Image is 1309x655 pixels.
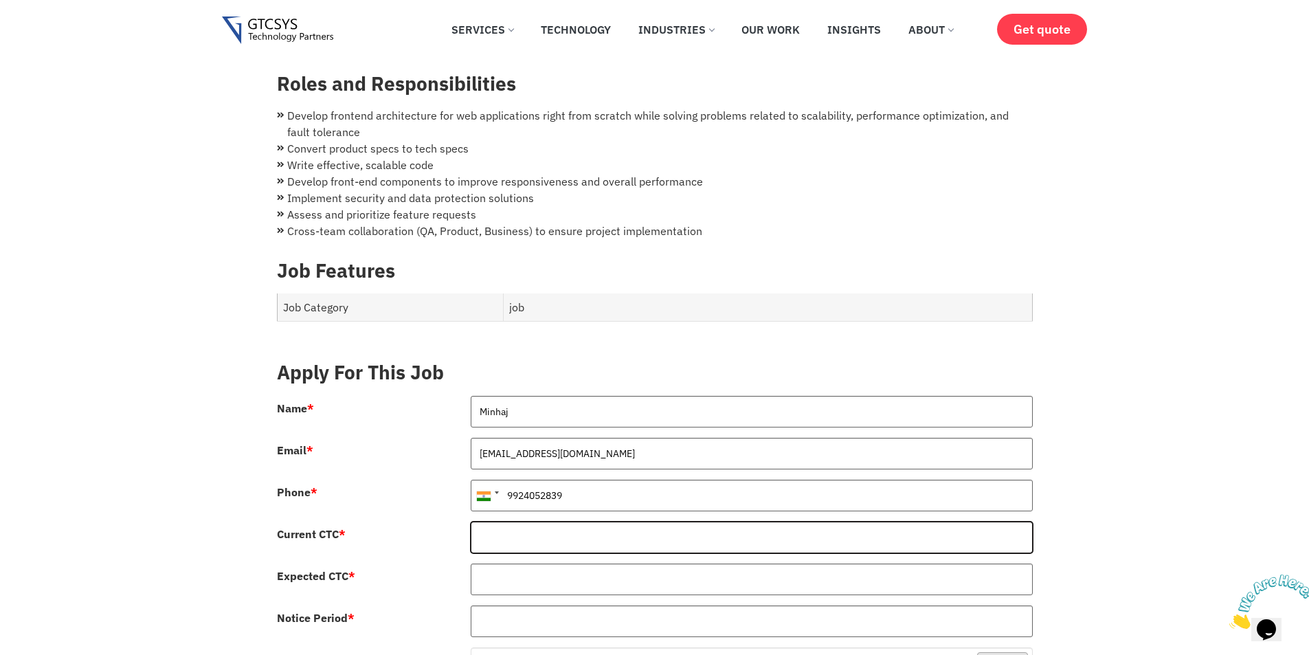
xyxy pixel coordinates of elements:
[1014,22,1071,36] span: Get quote
[277,190,1033,206] li: Implement security and data protection solutions
[628,14,724,45] a: Industries
[277,173,1033,190] li: Develop front-end components to improve responsiveness and overall performance
[277,487,317,498] label: Phone
[277,223,1033,239] li: Cross-team collaboration (QA, Product, Business) to ensure project implementation
[277,140,1033,157] li: Convert product specs to tech specs
[277,206,1033,223] li: Assess and prioritize feature requests
[277,445,313,456] label: Email
[997,14,1087,45] a: Get quote
[277,293,504,322] td: Job Category
[277,570,355,581] label: Expected CTC
[5,5,91,60] img: Chat attention grabber
[817,14,891,45] a: Insights
[277,157,1033,173] li: Write effective, scalable code
[277,259,1033,282] h3: Job Features
[222,16,334,45] img: Gtcsys logo
[277,529,346,540] label: Current CTC
[277,71,516,96] strong: Roles and Responsibilities
[277,107,1033,140] li: Develop frontend architecture for web applications right from scratch while solving problems rela...
[504,293,1032,322] td: job
[277,403,314,414] label: Name
[471,480,503,511] div: India (भारत): +91
[471,480,1033,511] input: 081234 56789
[530,14,621,45] a: Technology
[898,14,963,45] a: About
[1224,569,1309,634] iframe: chat widget
[731,14,810,45] a: Our Work
[277,612,355,623] label: Notice Period
[441,14,524,45] a: Services
[277,361,1033,384] h3: Apply For This Job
